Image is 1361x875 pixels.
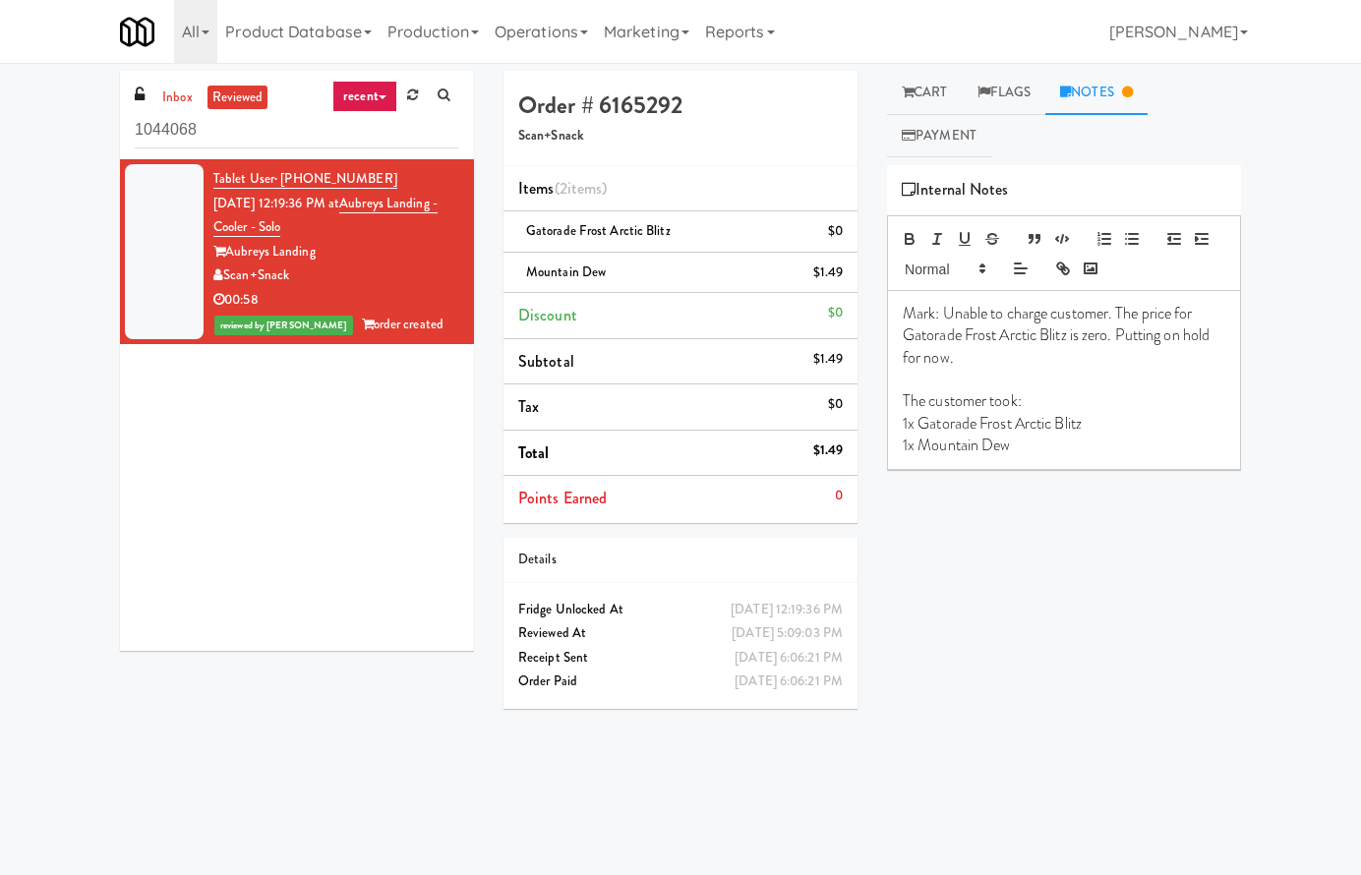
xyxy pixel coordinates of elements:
span: (2 ) [555,177,608,200]
a: Cart [887,71,963,115]
a: recent [332,81,397,112]
input: Search vision orders [135,112,459,148]
div: [DATE] 5:09:03 PM [732,621,843,646]
h4: Order # 6165292 [518,92,843,118]
ng-pluralize: items [567,177,603,200]
div: Fridge Unlocked At [518,598,843,622]
div: $0 [828,301,843,325]
div: [DATE] 6:06:21 PM [735,670,843,694]
div: $0 [828,392,843,417]
div: $1.49 [813,347,844,372]
p: The customer took: [903,390,1225,412]
div: $1.49 [813,438,844,463]
span: Discount [518,304,577,326]
div: Scan+Snack [213,263,459,288]
span: Total [518,441,550,464]
h5: Scan+Snack [518,129,843,144]
div: Aubreys Landing [213,240,459,264]
div: Details [518,548,843,572]
span: reviewed by [PERSON_NAME] [214,316,353,335]
span: [DATE] 12:19:36 PM at [213,194,339,212]
a: Flags [963,71,1046,115]
span: Points Earned [518,487,607,509]
span: Subtotal [518,350,574,373]
span: Tax [518,395,539,418]
a: inbox [157,86,198,110]
div: [DATE] 6:06:21 PM [735,646,843,671]
a: Aubreys Landing - Cooler - Solo [213,194,438,238]
div: [DATE] 12:19:36 PM [731,598,843,622]
p: 1x Gatorade Frost Arctic Blitz [903,413,1225,435]
span: Mountain Dew [526,262,606,281]
span: Internal Notes [902,175,1009,204]
a: Payment [887,114,991,158]
p: 1x Mountain Dew [903,435,1225,456]
p: Mark: Unable to charge customer. The price for Gatorade Frost Arctic Blitz is zero. Putting on ho... [903,303,1225,369]
a: Tablet User· [PHONE_NUMBER] [213,169,397,189]
li: Tablet User· [PHONE_NUMBER][DATE] 12:19:36 PM atAubreys Landing - Cooler - SoloAubreys LandingSca... [120,159,474,344]
span: · [PHONE_NUMBER] [274,169,397,188]
span: Items [518,177,607,200]
div: Order Paid [518,670,843,694]
div: 00:58 [213,288,459,313]
div: Receipt Sent [518,646,843,671]
a: reviewed [207,86,268,110]
div: 0 [835,484,843,508]
a: Notes [1045,71,1148,115]
span: order created [362,315,444,333]
span: Gatorade Frost Arctic Blitz [526,221,671,240]
div: $1.49 [813,261,844,285]
div: $0 [828,219,843,244]
div: Reviewed At [518,621,843,646]
img: Micromart [120,15,154,49]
